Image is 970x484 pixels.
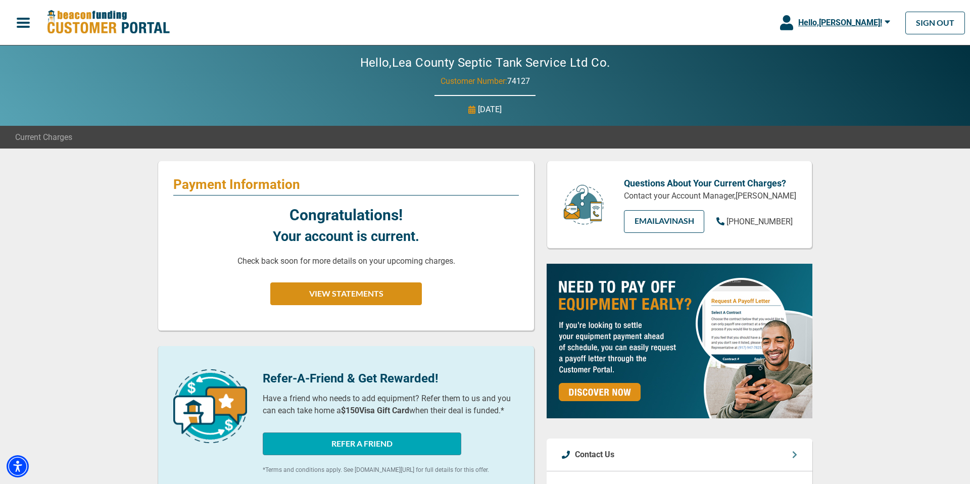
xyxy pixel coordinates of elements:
b: $150 Visa Gift Card [341,406,409,415]
p: Contact your Account Manager, [PERSON_NAME] [624,190,797,202]
a: [PHONE_NUMBER] [716,216,793,228]
p: Contact Us [575,449,614,461]
p: Payment Information [173,176,519,192]
p: Have a friend who needs to add equipment? Refer them to us and you can each take home a when thei... [263,393,519,417]
img: refer-a-friend-icon.png [173,369,247,443]
button: REFER A FRIEND [263,432,461,455]
img: customer-service.png [561,184,606,226]
span: [PHONE_NUMBER] [726,217,793,226]
p: Check back soon for more details on your upcoming charges. [237,255,455,267]
a: SIGN OUT [905,12,965,34]
a: EMAILAvinash [624,210,704,233]
h2: Hello, Lea County Septic Tank Service Ltd Co. [330,56,641,70]
span: Hello, [PERSON_NAME] ! [798,18,882,27]
button: VIEW STATEMENTS [270,282,422,305]
p: Questions About Your Current Charges? [624,176,797,190]
p: Your account is current. [273,226,419,247]
p: Congratulations! [289,204,403,226]
img: Beacon Funding Customer Portal Logo [46,10,170,35]
span: Current Charges [15,131,72,143]
p: [DATE] [478,104,502,116]
span: Customer Number: [441,76,507,86]
p: *Terms and conditions apply. See [DOMAIN_NAME][URL] for full details for this offer. [263,465,519,474]
span: 74127 [507,76,530,86]
p: Refer-A-Friend & Get Rewarded! [263,369,519,388]
img: payoff-ad-px.jpg [547,264,812,418]
div: Accessibility Menu [7,455,29,477]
